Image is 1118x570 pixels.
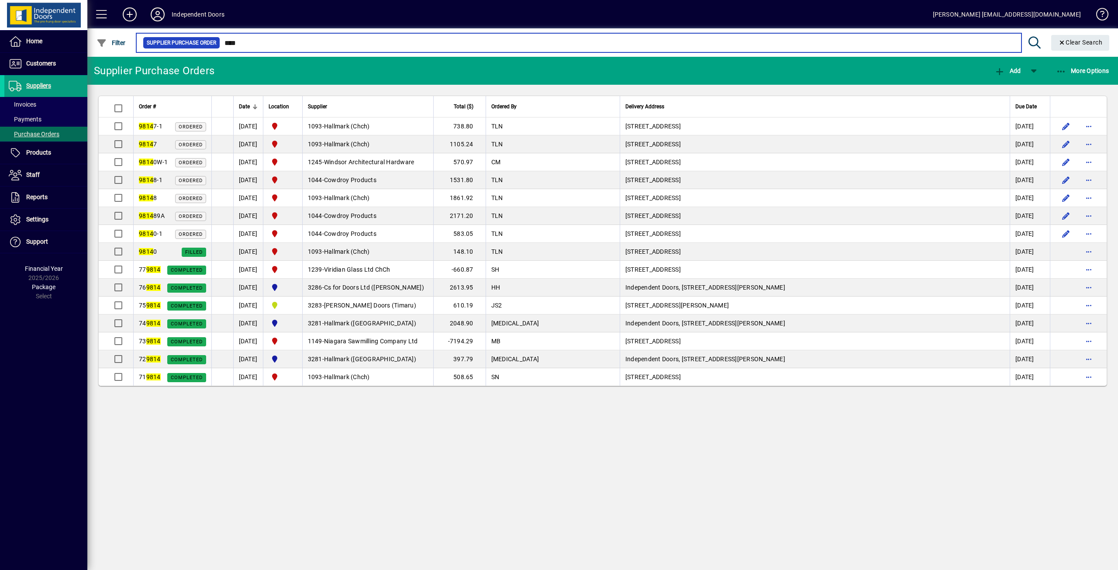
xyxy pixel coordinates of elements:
[26,216,48,223] span: Settings
[233,135,263,153] td: [DATE]
[233,279,263,297] td: [DATE]
[324,284,424,291] span: Cs for Doors Ltd ([PERSON_NAME])
[620,225,1010,243] td: [STREET_ADDRESS]
[491,102,614,111] div: Ordered By
[1082,263,1096,276] button: More options
[433,368,486,386] td: 508.65
[308,356,322,363] span: 3281
[1082,245,1096,259] button: More options
[433,279,486,297] td: 2613.95
[324,373,370,380] span: Hallmark (Chch)
[1010,314,1050,332] td: [DATE]
[269,282,297,293] span: Cromwell Central Otago
[233,332,263,350] td: [DATE]
[32,283,55,290] span: Package
[491,320,539,327] span: [MEDICAL_DATA]
[4,97,87,112] a: Invoices
[302,153,433,171] td: -
[1010,171,1050,189] td: [DATE]
[324,194,370,201] span: Hallmark (Chch)
[439,102,481,111] div: Total ($)
[172,7,224,21] div: Independent Doors
[269,354,297,364] span: Cromwell Central Otago
[1082,316,1096,330] button: More options
[308,102,327,111] span: Supplier
[302,368,433,386] td: -
[433,261,486,279] td: -660.87
[185,249,203,255] span: Filled
[491,230,503,237] span: TLN
[269,157,297,167] span: Christchurch
[94,64,214,78] div: Supplier Purchase Orders
[302,314,433,332] td: -
[433,314,486,332] td: 2048.90
[9,116,41,123] span: Payments
[147,38,216,47] span: Supplier Purchase Order
[1059,119,1073,133] button: Edit
[233,261,263,279] td: [DATE]
[139,176,153,183] em: 9814
[324,141,370,148] span: Hallmark (Chch)
[324,320,416,327] span: Hallmark ([GEOGRAPHIC_DATA])
[1010,189,1050,207] td: [DATE]
[1082,227,1096,241] button: More options
[1082,173,1096,187] button: More options
[1082,370,1096,384] button: More options
[1054,63,1111,79] button: More Options
[233,171,263,189] td: [DATE]
[171,339,203,345] span: Completed
[620,368,1010,386] td: [STREET_ADDRESS]
[26,149,51,156] span: Products
[233,189,263,207] td: [DATE]
[139,248,157,255] span: 0
[302,117,433,135] td: -
[144,7,172,22] button: Profile
[308,248,322,255] span: 1093
[4,127,87,142] a: Purchase Orders
[308,320,322,327] span: 3281
[146,266,161,273] em: 9814
[139,102,206,111] div: Order #
[233,368,263,386] td: [DATE]
[139,194,157,201] span: 8
[433,135,486,153] td: 1105.24
[139,302,161,309] span: 75
[269,193,297,203] span: Christchurch
[433,117,486,135] td: 738.80
[1082,352,1096,366] button: More options
[4,231,87,253] a: Support
[139,266,161,273] span: 77
[308,176,322,183] span: 1044
[139,284,161,291] span: 76
[324,212,376,219] span: Cowdroy Products
[139,159,168,166] span: 0W-1
[25,265,63,272] span: Financial Year
[992,63,1023,79] button: Add
[324,338,418,345] span: Niagara Sawmilling Company Ltd
[233,297,263,314] td: [DATE]
[324,123,370,130] span: Hallmark (Chch)
[139,194,153,201] em: 9814
[491,212,503,219] span: TLN
[1010,243,1050,261] td: [DATE]
[1059,227,1073,241] button: Edit
[1082,280,1096,294] button: More options
[171,321,203,327] span: Completed
[139,141,153,148] em: 9814
[308,123,322,130] span: 1093
[308,338,322,345] span: 1149
[491,159,501,166] span: CM
[620,135,1010,153] td: [STREET_ADDRESS]
[933,7,1081,21] div: [PERSON_NAME] [EMAIL_ADDRESS][DOMAIN_NAME]
[26,171,40,178] span: Staff
[233,243,263,261] td: [DATE]
[179,178,203,183] span: Ordered
[97,39,126,46] span: Filter
[9,101,36,108] span: Invoices
[491,248,503,255] span: TLN
[139,356,161,363] span: 72
[139,320,161,327] span: 74
[308,284,322,291] span: 3286
[433,332,486,350] td: -7194.29
[620,117,1010,135] td: [STREET_ADDRESS]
